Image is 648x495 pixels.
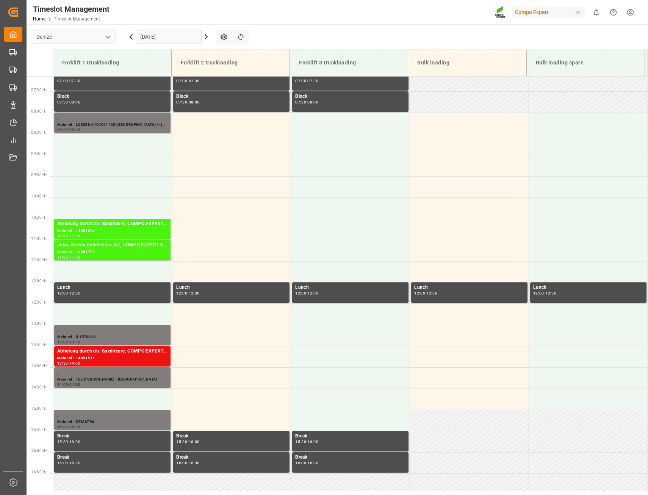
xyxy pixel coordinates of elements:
div: Break [57,454,167,461]
span: 08:00 Hr [31,109,47,113]
a: Home [33,16,45,22]
span: 14:30 Hr [31,385,47,389]
div: 16:00 [57,461,68,465]
div: Main ref : 14051511 [57,355,167,362]
div: Break [176,454,286,461]
div: 12:30 [545,291,556,295]
div: 12:30 [69,291,80,295]
div: 08:00 [307,100,318,104]
div: 16:30 [307,461,318,465]
div: , [57,369,167,376]
div: 08:00 [69,100,80,104]
div: 16:00 [176,461,187,465]
div: Timeslot Management [33,3,110,15]
div: 16:30 [189,461,200,465]
div: 12:30 [426,291,437,295]
div: 07:30 [57,100,68,104]
div: - [306,100,307,104]
div: - [68,234,69,238]
div: 16:00 [189,440,200,443]
div: 12:30 [189,291,200,295]
div: Block [295,93,405,100]
div: Break [295,454,405,461]
div: - [68,383,69,386]
div: - [306,461,307,465]
span: 11:00 Hr [31,237,47,241]
span: 14:00 Hr [31,364,47,368]
span: 10:00 Hr [31,194,47,198]
div: Main ref : TEL.[PERSON_NAME] : [GEOGRAPHIC_DATA] [57,376,167,383]
span: 11:30 Hr [31,258,47,262]
div: 12:00 [57,291,68,295]
span: 07:30 Hr [31,88,47,92]
div: Break [295,432,405,440]
div: 15:30 [295,440,306,443]
div: 07:30 [307,79,318,83]
span: 09:30 Hr [31,173,47,177]
div: 15:30 [176,440,187,443]
span: 16:00 Hr [31,449,47,453]
div: Main ref : 14051795 [57,249,167,255]
div: 13:00 [57,340,68,344]
div: 14:00 [69,362,80,365]
div: - [187,100,188,104]
div: - [68,340,69,344]
button: Compo Expert [512,5,588,19]
div: Forklift 3 truckloading [296,56,402,70]
div: Main ref : 14051510 [57,228,167,234]
div: 15:30 [69,425,80,429]
div: Main ref : DEMATRA [57,419,167,425]
div: 08:00 [189,100,200,104]
div: Lunch [57,284,167,291]
div: 07:00 [176,79,187,83]
div: Main ref : LOSSEN 6100001468 [GEOGRAPHIC_DATA] -> [GEOGRAPHIC_DATA] [57,122,167,128]
button: Help Center [605,4,622,21]
span: 13:30 Hr [31,343,47,347]
div: 07:30 [295,100,306,104]
div: Break [57,432,167,440]
div: 07:00 [295,79,306,83]
span: 09:00 Hr [31,152,47,156]
input: Type to search/select [32,30,116,44]
div: Abholung durch div. Spediteure, COMPO EXPERT Benelux N.V. [57,348,167,355]
span: 10:30 Hr [31,215,47,219]
button: show 0 new notifications [588,4,605,21]
div: 12:00 [414,291,425,295]
div: Bulk loading [414,56,520,70]
div: 07:00 [57,79,68,83]
div: 11:00 [57,255,68,259]
div: - [187,79,188,83]
div: - [68,362,69,365]
img: Screenshot%202023-09-29%20at%2010.02.21.png_1712312052.png [495,6,507,19]
span: 15:30 Hr [31,428,47,432]
div: 08:00 [57,128,68,132]
div: 12:00 [533,291,544,295]
div: 14:30 [69,383,80,386]
div: - [68,255,69,259]
div: - [68,100,69,104]
div: - [544,291,545,295]
div: , [57,411,167,419]
div: Forklift 2 truckloading [178,56,283,70]
div: Block [176,93,286,100]
div: - [68,79,69,83]
div: 07:30 [189,79,200,83]
div: 15:00 [57,425,68,429]
span: 16:30 Hr [31,470,47,474]
div: 16:00 [69,440,80,443]
div: 16:00 [307,440,318,443]
div: 07:30 [176,100,187,104]
div: 12:30 [307,291,318,295]
div: 16:30 [69,461,80,465]
div: Lunch [414,284,524,291]
div: - [68,425,69,429]
div: Compo Expert [512,7,585,18]
div: - [187,291,188,295]
div: Abholung durch div. Spediteure, COMPO EXPERT Benelux N.V. [57,220,167,228]
div: 12:00 [295,291,306,295]
div: Bulk loading spare [533,56,639,70]
div: - [68,461,69,465]
div: Break [176,432,286,440]
div: - [68,128,69,132]
div: 16:00 [295,461,306,465]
